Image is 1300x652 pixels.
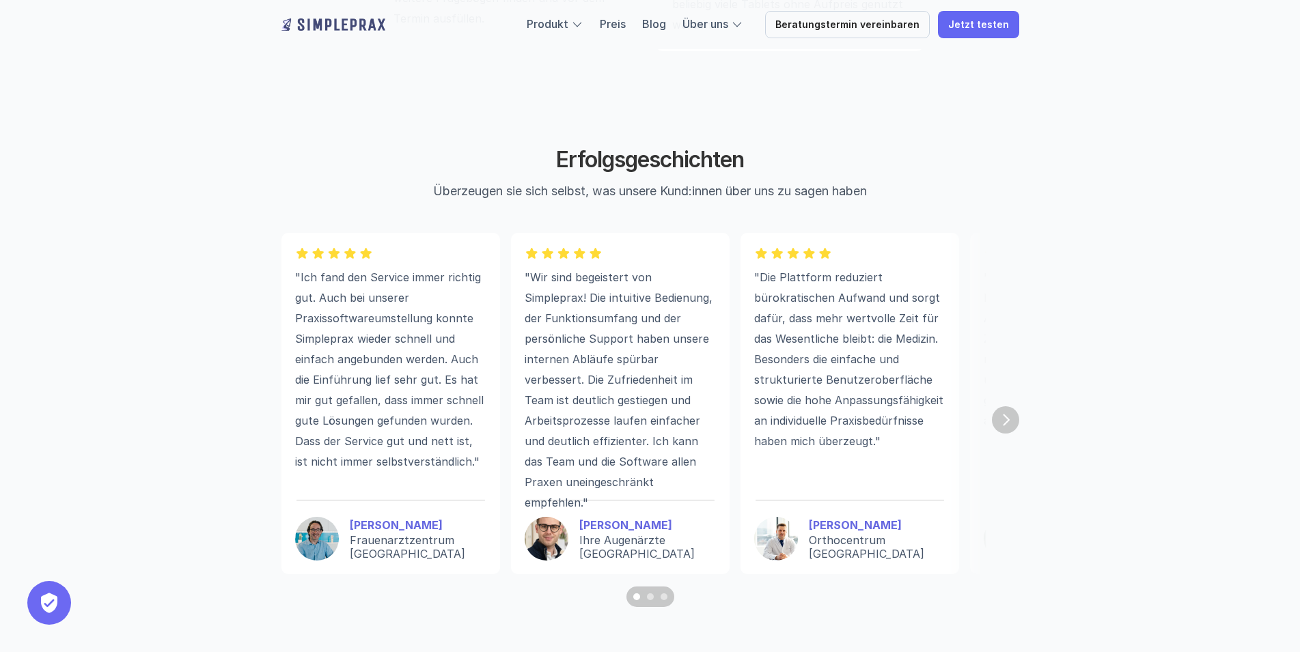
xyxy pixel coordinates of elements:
[682,17,728,31] a: Über uns
[295,517,486,561] a: [PERSON_NAME]Frauenarztzentrum [GEOGRAPHIC_DATA]
[579,518,672,532] strong: [PERSON_NAME]
[984,517,1027,561] img: Nicolas Mandt
[600,17,626,31] a: Preis
[938,11,1019,38] a: Jetzt testen
[765,11,930,38] a: Beratungstermin vereinbaren
[644,586,657,607] button: Scroll to page 2
[642,17,666,31] a: Blog
[281,233,500,399] li: 1 of 8
[984,517,1175,561] a: Nicolas Mandt
[527,17,568,31] a: Produkt
[984,267,1175,431] p: "In unserer psychotherapeutischen Praxis hat Simpleprax nicht nur den Alltag vereinfacht, sondern...
[281,233,1019,607] fieldset: Carousel pagination controls
[525,267,716,513] p: "Wir sind begeistert von Simpleprax! Die intuitive Bedienung, der Funktionsumfang und der persönl...
[741,233,959,399] li: 3 of 8
[350,533,486,561] p: Frauenarztzentrum [GEOGRAPHIC_DATA]
[948,19,1009,31] p: Jetzt testen
[809,533,945,561] p: Orthocentrum [GEOGRAPHIC_DATA]
[394,182,907,200] p: Überzeugen sie sich selbst, was unsere Kund:innen über uns zu sagen haben
[579,533,716,561] p: Ihre Augenärzte [GEOGRAPHIC_DATA]
[775,19,919,31] p: Beratungstermin vereinbaren
[295,267,486,472] p: "Ich fand den Service immer richtig gut. Auch bei unserer Praxissoftwareumstellung konnte Simplep...
[626,586,644,607] button: Scroll to page 1
[809,518,902,532] strong: [PERSON_NAME]
[350,518,443,532] strong: [PERSON_NAME]
[511,233,730,574] li: 2 of 8
[525,517,716,561] a: [PERSON_NAME]Ihre Augenärzte [GEOGRAPHIC_DATA]
[394,147,907,173] h2: Erfolgsgeschichten
[657,586,674,607] button: Scroll to page 3
[970,233,1189,399] li: 4 of 8
[754,517,945,561] a: [PERSON_NAME]Orthocentrum [GEOGRAPHIC_DATA]
[754,267,945,451] p: "Die Plattform reduziert bürokratischen Aufwand und sorgt dafür, dass mehr wertvolle Zeit für das...
[992,406,1019,434] button: Next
